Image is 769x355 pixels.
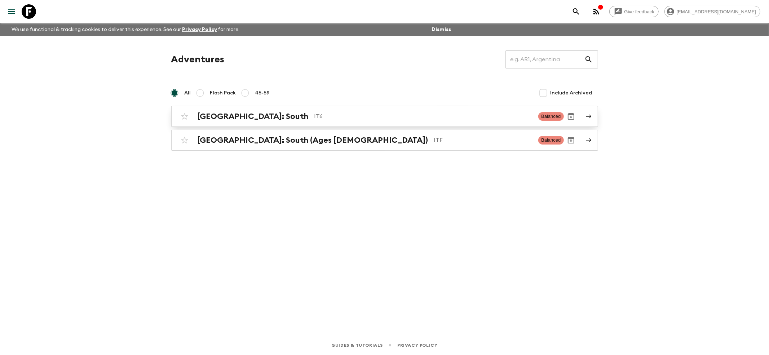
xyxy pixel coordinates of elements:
[331,341,383,349] a: Guides & Tutorials
[255,89,270,97] span: 45-59
[185,89,191,97] span: All
[9,23,243,36] p: We use functional & tracking cookies to deliver this experience. See our for more.
[609,6,659,17] a: Give feedback
[505,49,584,70] input: e.g. AR1, Argentina
[182,27,217,32] a: Privacy Policy
[569,4,583,19] button: search adventures
[673,9,760,14] span: [EMAIL_ADDRESS][DOMAIN_NAME]
[397,341,437,349] a: Privacy Policy
[564,133,578,147] button: Archive
[551,89,592,97] span: Include Archived
[430,25,453,35] button: Dismiss
[171,130,598,151] a: [GEOGRAPHIC_DATA]: South (Ages [DEMOGRAPHIC_DATA])ITFBalancedArchive
[620,9,658,14] span: Give feedback
[434,136,533,145] p: ITF
[4,4,19,19] button: menu
[538,112,564,121] span: Balanced
[198,112,309,121] h2: [GEOGRAPHIC_DATA]: South
[664,6,760,17] div: [EMAIL_ADDRESS][DOMAIN_NAME]
[171,52,225,67] h1: Adventures
[210,89,236,97] span: Flash Pack
[171,106,598,127] a: [GEOGRAPHIC_DATA]: SouthIT6BalancedArchive
[314,112,533,121] p: IT6
[564,109,578,124] button: Archive
[538,136,564,145] span: Balanced
[198,136,428,145] h2: [GEOGRAPHIC_DATA]: South (Ages [DEMOGRAPHIC_DATA])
